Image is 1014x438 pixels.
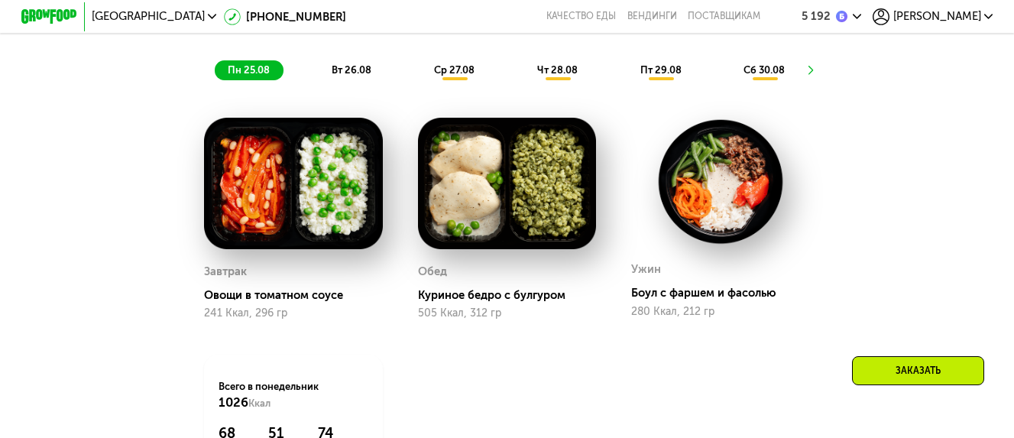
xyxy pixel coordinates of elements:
span: 1026 [219,394,248,410]
div: Заказать [852,356,984,385]
span: ср 27.08 [434,64,475,76]
span: [PERSON_NAME] [893,11,981,22]
a: [PHONE_NUMBER] [224,8,346,25]
div: Ужин [631,259,661,281]
span: [GEOGRAPHIC_DATA] [92,11,205,22]
span: вт 26.08 [332,64,371,76]
div: Куриное бедро с булгуром [418,288,607,302]
div: поставщикам [688,11,760,22]
div: 505 Ккал, 312 гр [418,307,596,320]
div: 241 Ккал, 296 гр [204,307,382,320]
div: Боул с фаршем и фасолью [631,286,821,300]
div: Овощи в томатном соусе [204,288,394,302]
div: Завтрак [204,261,247,283]
div: 280 Ккал, 212 гр [631,306,809,318]
span: сб 30.08 [743,64,785,76]
span: пн 25.08 [228,64,270,76]
span: Ккал [248,397,271,409]
a: Качество еды [546,11,616,22]
a: Вендинги [627,11,677,22]
div: 5 192 [802,11,831,22]
span: чт 28.08 [537,64,578,76]
div: Всего в понедельник [219,380,369,411]
div: Обед [418,261,447,283]
span: пт 29.08 [640,64,682,76]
